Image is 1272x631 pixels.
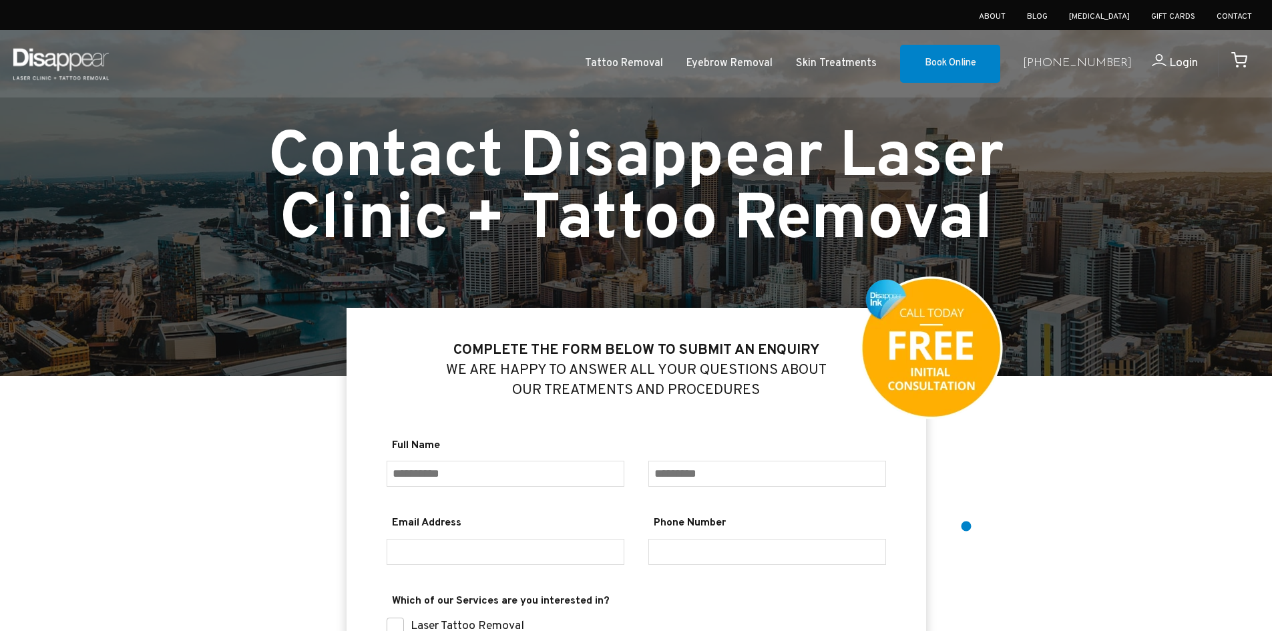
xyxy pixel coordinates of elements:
input: Phone Number [648,539,886,565]
img: Disappear - Laser Clinic and Tattoo Removal Services in Sydney, Australia [10,40,112,87]
a: Contact [1217,11,1252,22]
a: Blog [1027,11,1048,22]
a: Login [1132,54,1198,73]
input: Email Address [387,539,624,565]
strong: Complete the form below to submit an enquiry [453,341,819,359]
a: [PHONE_NUMBER] [1023,54,1132,73]
big: We are happy to answer all your questions about our treatments and Procedures [446,341,827,399]
a: Eyebrow Removal [686,54,773,73]
a: Gift Cards [1151,11,1195,22]
span: Which of our Services are you interested in? [387,592,886,611]
span: Email Address [387,513,624,533]
h1: Contact Disappear Laser Clinic + Tattoo Removal [180,128,1093,252]
a: Tattoo Removal [585,54,663,73]
span: Phone Number [648,513,886,533]
img: Free consultation badge [859,276,1004,420]
a: Book Online [900,45,1000,83]
a: About [979,11,1006,22]
input: Full Name [387,461,624,487]
span: Full Name [387,436,624,455]
span: Login [1169,55,1198,71]
a: Skin Treatments [796,54,877,73]
a: [MEDICAL_DATA] [1069,11,1130,22]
